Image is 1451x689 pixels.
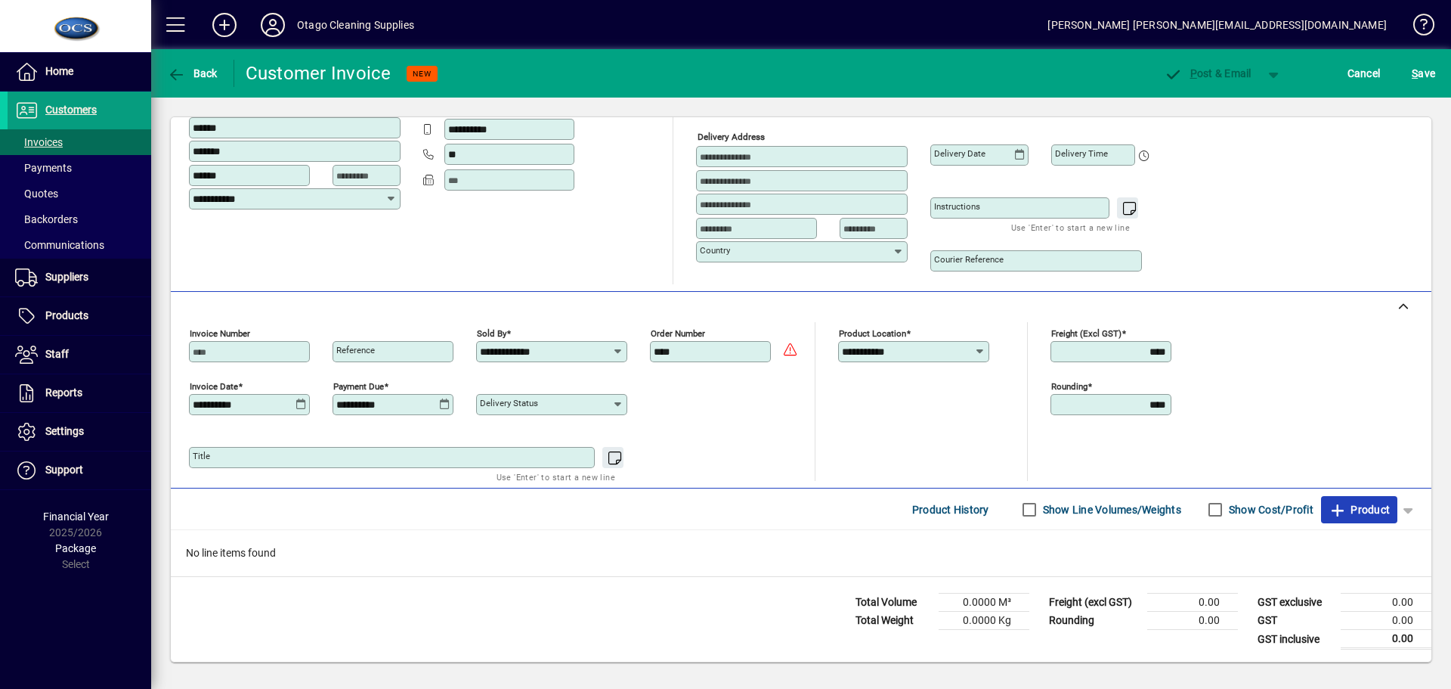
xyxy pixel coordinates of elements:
span: Staff [45,348,69,360]
span: Cancel [1347,61,1381,85]
button: Profile [249,11,297,39]
div: No line items found [171,530,1431,576]
mat-label: Delivery status [480,398,538,408]
mat-label: Product location [839,328,906,339]
a: Communications [8,232,151,258]
app-page-header-button: Back [151,60,234,87]
span: Financial Year [43,511,109,523]
span: Customers [45,104,97,116]
mat-label: Invoice date [190,381,238,392]
td: GST inclusive [1250,630,1341,649]
mat-label: Sold by [477,328,506,339]
span: Product History [912,498,989,522]
span: Package [55,542,96,554]
td: 0.00 [1341,612,1431,630]
td: Rounding [1041,612,1147,630]
mat-label: Order number [651,328,705,339]
a: Payments [8,155,151,181]
mat-hint: Use 'Enter' to start a new line [497,468,615,486]
a: Quotes [8,181,151,206]
a: Staff [8,336,151,374]
a: Backorders [8,206,151,232]
a: Knowledge Base [1402,3,1432,52]
td: GST exclusive [1250,594,1341,612]
td: GST [1250,612,1341,630]
span: Suppliers [45,271,88,283]
mat-label: Delivery date [934,148,985,159]
span: S [1412,67,1418,79]
span: Payments [15,162,72,174]
mat-label: Freight (excl GST) [1051,328,1122,339]
td: 0.0000 M³ [939,594,1029,612]
div: Customer Invoice [246,61,391,85]
mat-label: Country [700,245,730,256]
button: Save [1408,60,1439,87]
span: ost & Email [1164,67,1251,79]
span: Reports [45,386,82,399]
span: P [1190,67,1197,79]
span: Support [45,464,83,476]
button: Post & Email [1156,60,1259,87]
mat-label: Delivery time [1055,148,1108,159]
span: Product [1329,498,1390,522]
td: Freight (excl GST) [1041,594,1147,612]
a: Home [8,53,151,91]
mat-label: Courier Reference [934,254,1004,265]
span: Settings [45,425,84,437]
span: Invoices [15,136,63,148]
td: 0.0000 Kg [939,612,1029,630]
mat-label: Payment due [333,381,384,392]
span: Home [45,65,73,77]
span: NEW [413,69,432,79]
mat-hint: Use 'Enter' to start a new line [1011,219,1130,236]
td: 0.00 [1341,594,1431,612]
mat-label: Instructions [934,201,980,212]
span: Back [167,67,218,79]
td: Total Weight [848,612,939,630]
td: 0.00 [1147,612,1238,630]
div: [PERSON_NAME] [PERSON_NAME][EMAIL_ADDRESS][DOMAIN_NAME] [1047,13,1387,37]
button: Product [1321,496,1397,523]
button: Add [200,11,249,39]
mat-label: Reference [336,345,375,355]
span: Products [45,309,88,321]
span: ave [1412,61,1435,85]
a: Reports [8,374,151,412]
label: Show Cost/Profit [1226,502,1313,517]
button: Product History [906,496,995,523]
mat-label: Rounding [1051,381,1087,392]
div: Otago Cleaning Supplies [297,13,414,37]
button: Back [163,60,221,87]
mat-label: Invoice number [190,328,250,339]
a: Invoices [8,129,151,155]
td: 0.00 [1147,594,1238,612]
a: Suppliers [8,259,151,296]
td: Total Volume [848,594,939,612]
mat-label: Title [193,451,210,461]
span: Quotes [15,188,58,200]
label: Show Line Volumes/Weights [1040,502,1181,517]
button: Cancel [1344,60,1384,87]
span: Communications [15,239,104,251]
span: Backorders [15,213,78,225]
a: Products [8,297,151,335]
a: Support [8,452,151,489]
td: 0.00 [1341,630,1431,649]
a: Settings [8,413,151,451]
